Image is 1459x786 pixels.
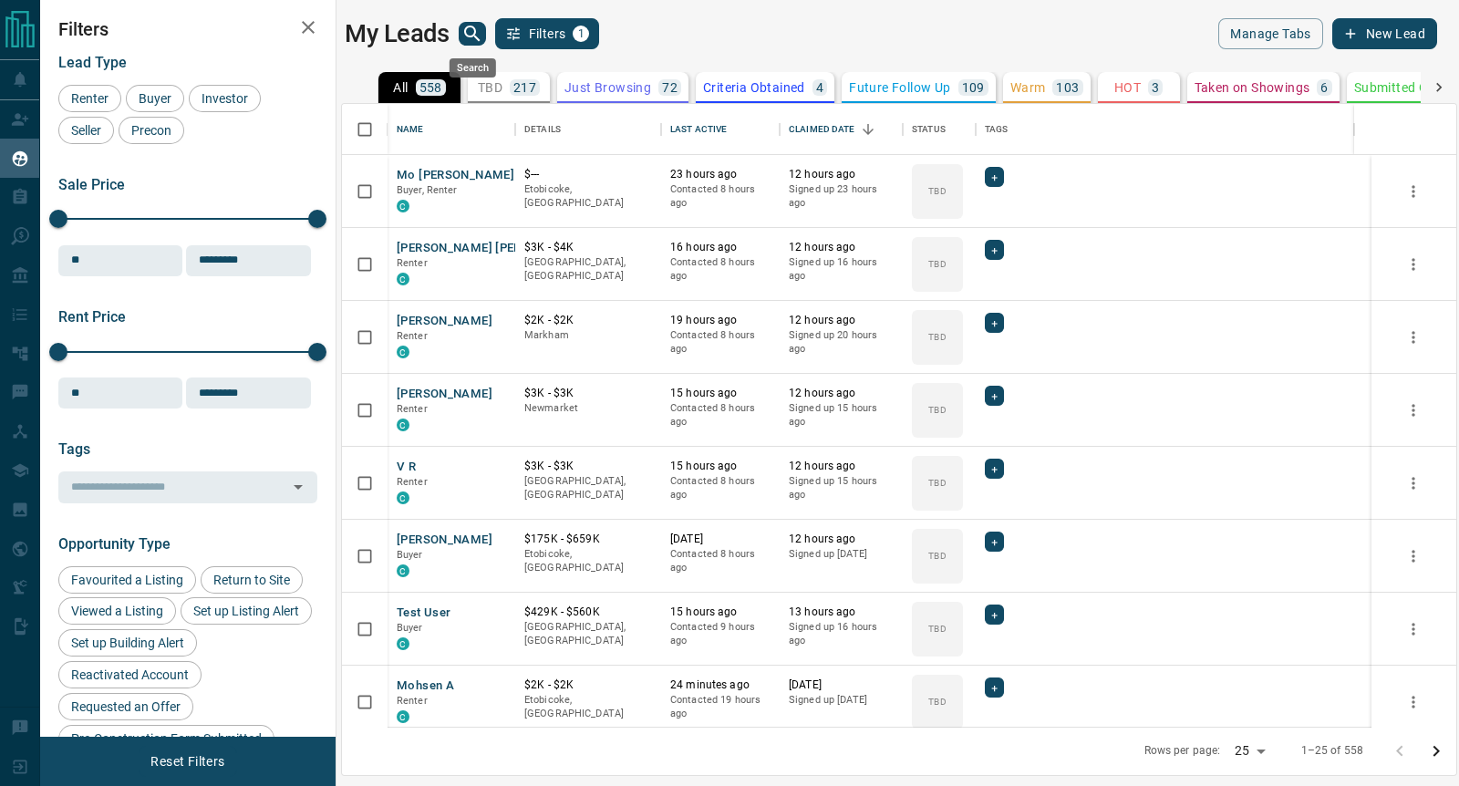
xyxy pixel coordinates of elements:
div: Details [524,104,561,155]
button: [PERSON_NAME] [397,313,492,330]
p: 19 hours ago [670,313,771,328]
button: Sort [855,117,881,142]
p: 12 hours ago [789,386,894,401]
div: Viewed a Listing [58,597,176,625]
div: + [985,459,1004,479]
p: 72 [662,81,678,94]
div: Status [903,104,976,155]
p: Contacted 19 hours ago [670,693,771,721]
div: Pre-Construction Form Submitted [58,725,274,752]
span: + [991,678,998,697]
span: + [991,314,998,332]
p: Submitted Offer [1354,81,1450,94]
p: Markham [524,328,652,343]
p: 558 [419,81,442,94]
p: Taken on Showings [1195,81,1310,94]
button: Open [285,474,311,500]
div: Requested an Offer [58,693,193,720]
div: Set up Building Alert [58,629,197,657]
span: Renter [397,330,428,342]
div: Claimed Date [780,104,903,155]
button: more [1400,324,1427,351]
p: Contacted 8 hours ago [670,255,771,284]
p: Signed up 15 hours ago [789,474,894,502]
div: + [985,386,1004,406]
span: Pre-Construction Form Submitted [65,731,268,746]
span: 1 [574,27,587,40]
button: more [1400,615,1427,643]
p: TBD [928,549,946,563]
p: 13 hours ago [789,605,894,620]
p: Contacted 9 hours ago [670,620,771,648]
p: Signed up 16 hours ago [789,255,894,284]
p: Contacted 8 hours ago [670,182,771,211]
div: Favourited a Listing [58,566,196,594]
p: Rows per page: [1144,743,1221,759]
p: Etobicoke, [GEOGRAPHIC_DATA] [524,547,652,575]
span: + [991,533,998,551]
button: Reset Filters [139,746,236,777]
span: Reactivated Account [65,667,195,682]
div: condos.ca [397,419,409,431]
div: condos.ca [397,200,409,212]
p: $2K - $2K [524,313,652,328]
p: $429K - $560K [524,605,652,620]
p: 23 hours ago [670,167,771,182]
span: Precon [125,123,178,138]
p: Signed up [DATE] [789,547,894,562]
p: Etobicoke, [GEOGRAPHIC_DATA] [524,182,652,211]
span: Seller [65,123,108,138]
p: Signed up 23 hours ago [789,182,894,211]
div: Claimed Date [789,104,855,155]
p: $175K - $659K [524,532,652,547]
p: [GEOGRAPHIC_DATA], [GEOGRAPHIC_DATA] [524,255,652,284]
button: [PERSON_NAME] [PERSON_NAME] [397,240,591,257]
div: + [985,167,1004,187]
button: [PERSON_NAME] [397,532,492,549]
p: Future Follow Up [849,81,950,94]
button: more [1400,251,1427,278]
span: Requested an Offer [65,699,187,714]
p: 16 hours ago [670,240,771,255]
div: + [985,677,1004,698]
span: Renter [397,257,428,269]
div: Status [912,104,946,155]
p: TBD [478,81,502,94]
div: Tags [976,104,1354,155]
h2: Filters [58,18,317,40]
p: 3 [1152,81,1159,94]
p: 109 [962,81,985,94]
h1: My Leads [345,19,450,48]
div: Buyer [126,85,184,112]
div: Precon [119,117,184,144]
span: Renter [397,695,428,707]
span: Buyer [397,549,423,561]
div: Seller [58,117,114,144]
div: Tags [985,104,1009,155]
div: condos.ca [397,637,409,650]
span: Investor [195,91,254,106]
p: $3K - $3K [524,386,652,401]
p: TBD [928,403,946,417]
p: $3K - $3K [524,459,652,474]
p: 12 hours ago [789,167,894,182]
button: Filters1 [495,18,600,49]
p: Contacted 8 hours ago [670,401,771,429]
div: Last Active [670,104,727,155]
span: Lead Type [58,54,127,71]
p: TBD [928,184,946,198]
p: Signed up 20 hours ago [789,328,894,357]
span: + [991,605,998,624]
p: All [393,81,408,94]
p: Newmarket [524,401,652,416]
span: Rent Price [58,308,126,326]
button: Mohsen A [397,677,454,695]
span: Renter [397,476,428,488]
p: 15 hours ago [670,459,771,474]
div: Reactivated Account [58,661,202,688]
span: Buyer, Renter [397,184,458,196]
button: Test User [397,605,450,622]
span: + [991,168,998,186]
p: Criteria Obtained [703,81,805,94]
button: V R [397,459,416,476]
